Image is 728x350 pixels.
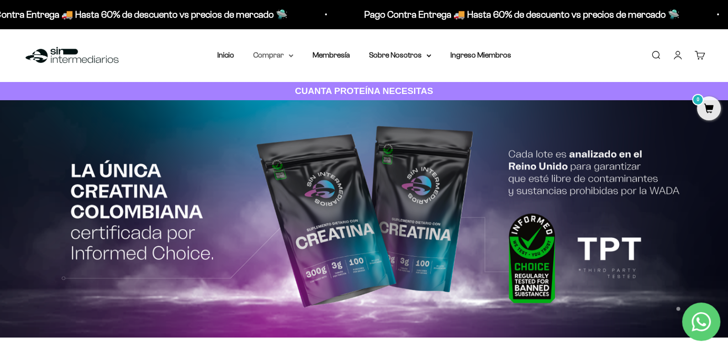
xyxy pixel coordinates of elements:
[697,104,721,115] a: 0
[217,51,234,59] a: Inicio
[295,86,433,96] strong: CUANTA PROTEÍNA NECESITAS
[369,49,431,61] summary: Sobre Nosotros
[357,7,672,22] p: Pago Contra Entrega 🚚 Hasta 60% de descuento vs precios de mercado 🛸
[450,51,511,59] a: Ingreso Miembros
[692,94,704,105] mark: 0
[313,51,350,59] a: Membresía
[253,49,293,61] summary: Comprar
